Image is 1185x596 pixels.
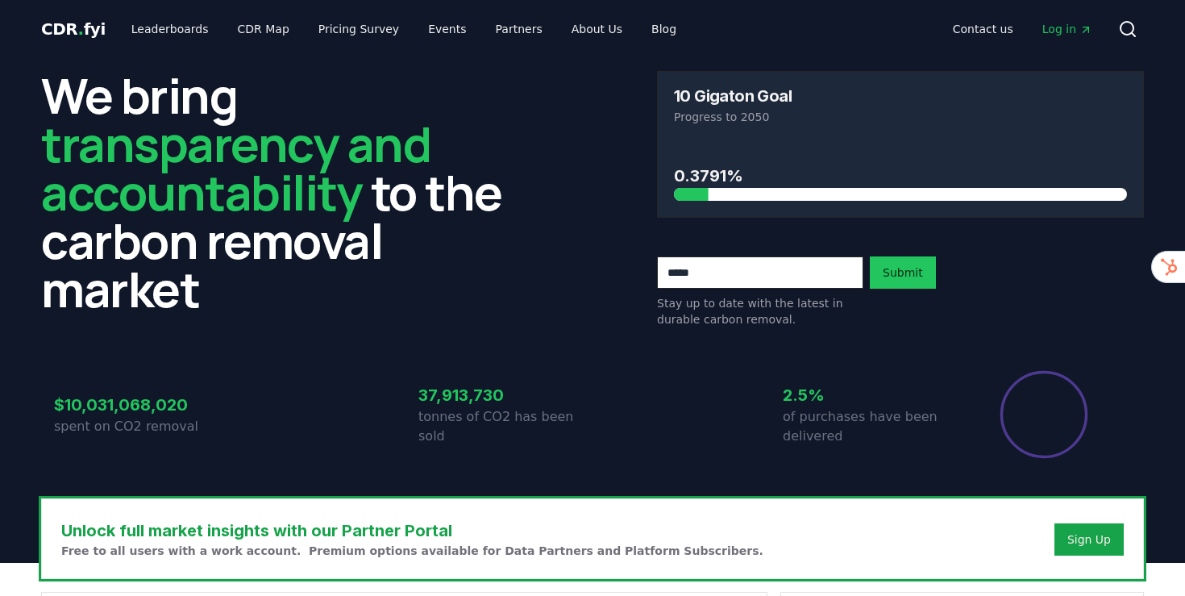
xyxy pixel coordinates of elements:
p: of purchases have been delivered [783,407,957,446]
h2: We bring to the carbon removal market [41,71,528,313]
h3: Unlock full market insights with our Partner Portal [61,519,763,543]
a: Pricing Survey [306,15,412,44]
p: tonnes of CO2 has been sold [418,407,592,446]
span: . [78,19,84,39]
a: Sign Up [1067,531,1111,548]
h3: 10 Gigaton Goal [674,88,792,104]
p: Free to all users with a work account. Premium options available for Data Partners and Platform S... [61,543,763,559]
nav: Main [118,15,689,44]
h3: 0.3791% [674,164,1127,188]
button: Submit [870,256,936,289]
button: Sign Up [1054,523,1124,556]
a: About Us [559,15,635,44]
span: Log in [1042,21,1092,37]
a: Log in [1029,15,1105,44]
h3: $10,031,068,020 [54,393,228,417]
h3: 37,913,730 [418,383,592,407]
a: Partners [483,15,555,44]
p: Stay up to date with the latest in durable carbon removal. [657,295,863,327]
span: transparency and accountability [41,110,430,225]
a: Leaderboards [118,15,222,44]
nav: Main [940,15,1105,44]
a: CDR.fyi [41,18,106,40]
p: Progress to 2050 [674,109,1127,125]
a: Blog [638,15,689,44]
div: Percentage of sales delivered [999,369,1089,460]
h3: 2.5% [783,383,957,407]
p: spent on CO2 removal [54,417,228,436]
a: Events [415,15,479,44]
span: CDR fyi [41,19,106,39]
a: CDR Map [225,15,302,44]
a: Contact us [940,15,1026,44]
